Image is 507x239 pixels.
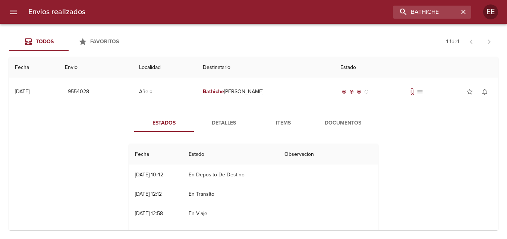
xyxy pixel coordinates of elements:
span: Tiene documentos adjuntos [409,88,416,95]
div: Tabs detalle de guia [134,114,373,132]
button: Agregar a favoritos [462,84,477,99]
td: En Transito [183,185,278,204]
td: En Deposito De Destino [183,165,278,185]
span: radio_button_checked [349,89,354,94]
div: Abrir información de usuario [483,4,498,19]
span: Pagina anterior [462,38,480,45]
div: [DATE] 12:12 [135,191,162,197]
span: Pagina siguiente [480,33,498,51]
th: Fecha [9,57,59,78]
span: 9554028 [68,87,89,97]
span: Detalles [198,119,249,128]
span: Documentos [318,119,368,128]
th: Observacion [278,144,378,165]
span: Items [258,119,309,128]
span: notifications_none [481,88,488,95]
span: Favoritos [90,38,119,45]
th: Envio [59,57,133,78]
div: EE [483,4,498,19]
button: Activar notificaciones [477,84,492,99]
button: menu [4,3,22,21]
em: Bathiche [203,88,224,95]
div: [DATE] 12:58 [135,210,163,217]
div: Tabs Envios [9,33,128,51]
div: [DATE] [15,88,29,95]
div: En viaje [340,88,370,95]
span: radio_button_checked [357,89,361,94]
th: Estado [334,57,498,78]
span: Todos [36,38,54,45]
span: radio_button_unchecked [364,89,369,94]
div: [DATE] 10:42 [135,172,163,178]
td: En Viaje [183,204,278,223]
h6: Envios realizados [28,6,85,18]
th: Estado [183,144,278,165]
span: radio_button_checked [342,89,346,94]
input: buscar [393,6,459,19]
th: Fecha [129,144,183,165]
div: [DATE] 10:47 [135,230,163,236]
td: [PERSON_NAME] [197,78,334,105]
span: No tiene pedido asociado [416,88,423,95]
th: Destinatario [197,57,334,78]
p: 1 - 1 de 1 [446,38,459,45]
td: Añelo [133,78,196,105]
th: Localidad [133,57,196,78]
button: 9554028 [65,85,92,99]
span: Estados [139,119,189,128]
span: star_border [466,88,473,95]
